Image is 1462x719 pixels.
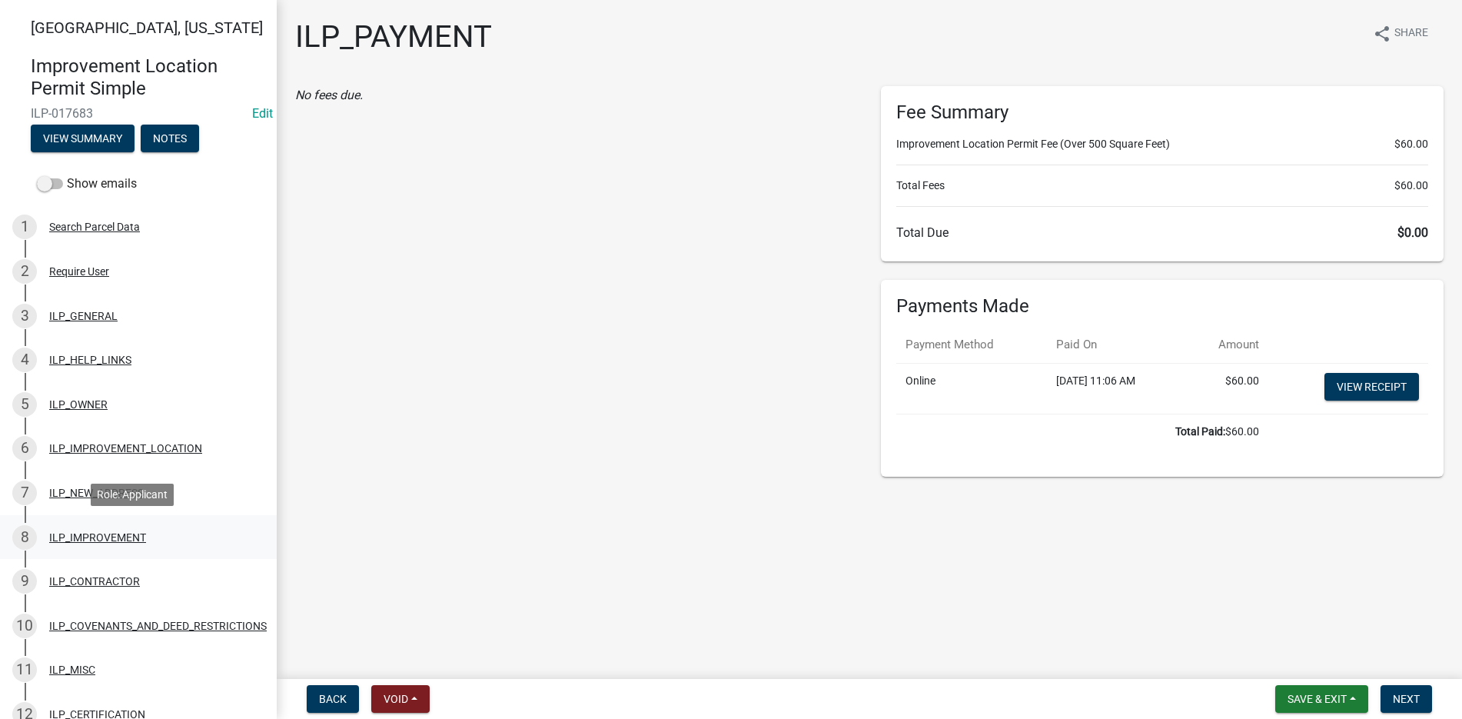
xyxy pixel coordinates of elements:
div: 9 [12,569,37,594]
div: 10 [12,614,37,638]
span: ILP-017683 [31,106,246,121]
h6: Payments Made [896,295,1428,318]
div: ILP_HELP_LINKS [49,355,131,365]
div: 5 [12,392,37,417]
button: Back [307,685,359,713]
b: Total Paid: [1175,425,1225,438]
span: Save & Exit [1288,693,1347,705]
button: shareShare [1361,18,1440,48]
span: Back [319,693,347,705]
th: Payment Method [896,327,1047,363]
th: Amount [1185,327,1269,363]
a: View receipt [1324,373,1419,401]
div: 2 [12,259,37,284]
a: Edit [252,106,273,121]
span: Next [1393,693,1420,705]
wm-modal-confirm: Notes [141,133,199,145]
div: 8 [12,525,37,550]
span: Void [384,693,408,705]
wm-modal-confirm: Summary [31,133,135,145]
wm-modal-confirm: Edit Application Number [252,106,273,121]
span: [GEOGRAPHIC_DATA], [US_STATE] [31,18,263,37]
div: Role: Applicant [91,484,174,506]
div: ILP_IMPROVEMENT [49,532,146,543]
div: 6 [12,436,37,461]
li: Improvement Location Permit Fee (Over 500 Square Feet) [896,136,1428,152]
td: $60.00 [1185,363,1269,414]
div: ILP_IMPROVEMENT_LOCATION [49,443,202,454]
div: Search Parcel Data [49,221,140,232]
td: [DATE] 11:06 AM [1047,363,1185,414]
div: 1 [12,215,37,239]
td: Online [896,363,1047,414]
i: share [1373,25,1391,43]
div: 3 [12,304,37,328]
button: Void [371,685,430,713]
h6: Fee Summary [896,102,1428,124]
h4: Improvement Location Permit Simple [31,55,264,100]
span: $60.00 [1394,178,1428,194]
li: Total Fees [896,178,1428,194]
div: ILP_GENERAL [49,311,118,321]
button: Next [1381,685,1432,713]
div: ILP_MISC [49,664,95,675]
div: Require User [49,266,109,277]
th: Paid On [1047,327,1185,363]
div: 11 [12,657,37,682]
div: ILP_CONTRACTOR [49,576,140,587]
div: 7 [12,481,37,505]
div: ILP_OWNER [49,399,108,410]
h6: Total Due [896,225,1428,240]
h1: ILP_PAYMENT [295,18,492,55]
button: Save & Exit [1275,685,1368,713]
label: Show emails [37,175,137,193]
button: View Summary [31,125,135,152]
button: Notes [141,125,199,152]
i: No fees due. [295,88,363,102]
span: $60.00 [1394,136,1428,152]
div: 4 [12,348,37,372]
div: ILP_NEW_ADDRESS [49,488,144,498]
span: Share [1394,25,1428,43]
span: $0.00 [1397,225,1428,240]
td: $60.00 [896,414,1268,449]
div: ILP_COVENANTS_AND_DEED_RESTRICTIONS [49,621,267,631]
